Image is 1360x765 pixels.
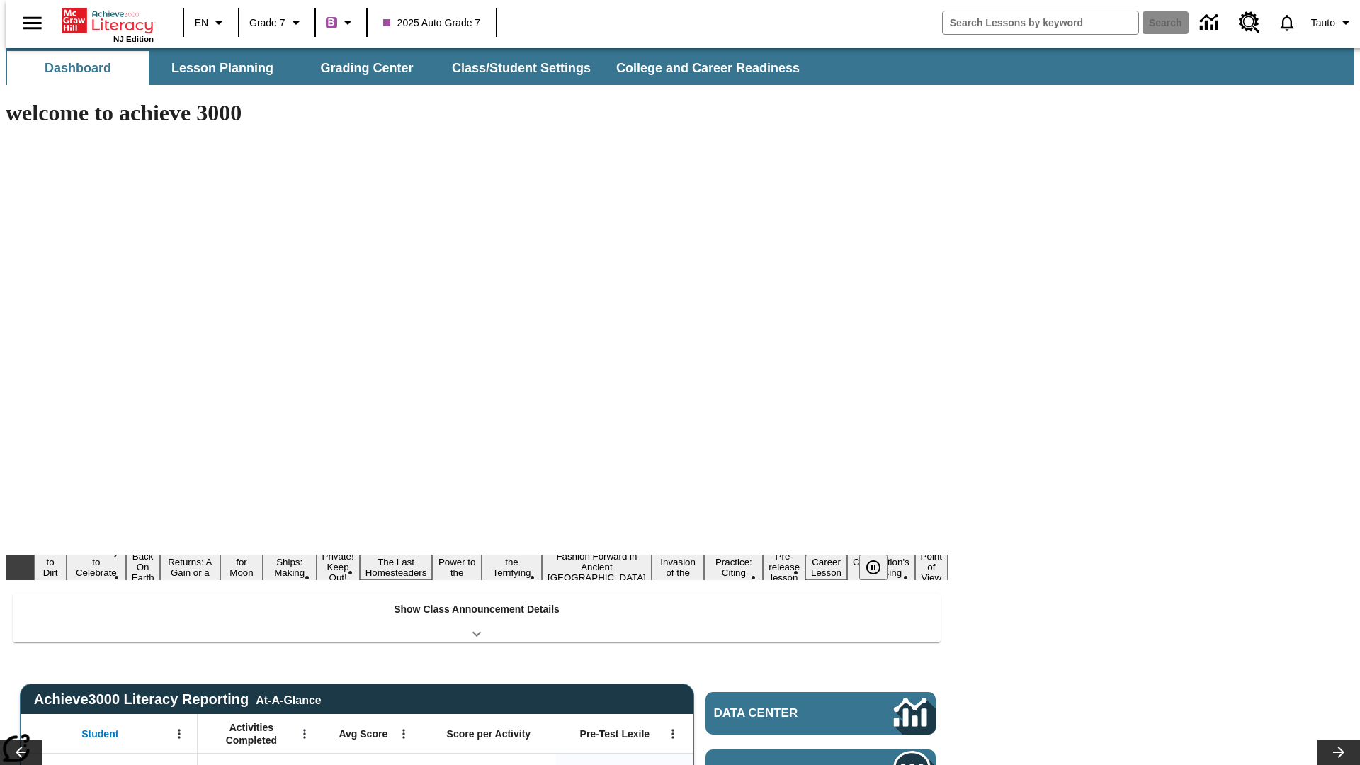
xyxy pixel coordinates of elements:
button: Lesson Planning [152,51,293,85]
button: Open Menu [169,723,190,744]
button: Slide 10 Attack of the Terrifying Tomatoes [482,544,542,591]
button: Slide 9 Solar Power to the People [432,544,482,591]
p: Show Class Announcement Details [394,602,560,617]
div: Pause [859,555,902,580]
button: Slide 4 Free Returns: A Gain or a Drain? [160,544,221,591]
span: 2025 Auto Grade 7 [383,16,481,30]
div: SubNavbar [6,48,1354,85]
button: Slide 17 Point of View [915,549,948,585]
button: Slide 8 The Last Homesteaders [360,555,433,580]
button: Slide 16 The Constitution's Balancing Act [847,544,915,591]
span: Achieve3000 Literacy Reporting [34,691,322,708]
button: Slide 11 Fashion Forward in Ancient Rome [542,549,652,585]
span: NJ Edition [113,35,154,43]
button: Language: EN, Select a language [188,10,234,35]
span: B [328,13,335,31]
a: Home [62,6,154,35]
button: Boost Class color is purple. Change class color [320,10,362,35]
h1: welcome to achieve 3000 [6,100,948,126]
button: Grade: Grade 7, Select a grade [244,10,310,35]
button: Slide 13 Mixed Practice: Citing Evidence [704,544,763,591]
button: Open Menu [294,723,315,744]
button: College and Career Readiness [605,51,811,85]
button: Slide 6 Cruise Ships: Making Waves [263,544,317,591]
span: Data Center [714,706,846,720]
span: Avg Score [339,727,387,740]
button: Slide 5 Time for Moon Rules? [220,544,263,591]
a: Resource Center, Will open in new tab [1230,4,1269,42]
button: Open Menu [393,723,414,744]
a: Data Center [705,692,936,735]
button: Slide 1 Born to Dirt Bike [34,544,67,591]
button: Lesson carousel, Next [1317,739,1360,765]
button: Profile/Settings [1305,10,1360,35]
input: search field [943,11,1138,34]
button: Open side menu [11,2,53,44]
a: Data Center [1191,4,1230,42]
button: Slide 2 Get Ready to Celebrate Juneteenth! [67,544,126,591]
span: Grade 7 [249,16,285,30]
span: Student [81,727,118,740]
button: Class/Student Settings [441,51,602,85]
button: Slide 7 Private! Keep Out! [317,549,360,585]
span: Activities Completed [205,721,298,747]
button: Slide 3 Back On Earth [126,549,160,585]
span: Pre-Test Lexile [580,727,650,740]
div: SubNavbar [6,51,812,85]
button: Pause [859,555,888,580]
div: Home [62,5,154,43]
button: Slide 15 Career Lesson [805,555,847,580]
button: Slide 12 The Invasion of the Free CD [652,544,705,591]
a: Notifications [1269,4,1305,41]
span: Score per Activity [447,727,531,740]
button: Grading Center [296,51,438,85]
button: Open Menu [662,723,684,744]
span: Tauto [1311,16,1335,30]
button: Slide 14 Pre-release lesson [763,549,805,585]
span: EN [195,16,208,30]
div: Show Class Announcement Details [13,594,941,642]
div: At-A-Glance [256,691,321,707]
button: Dashboard [7,51,149,85]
